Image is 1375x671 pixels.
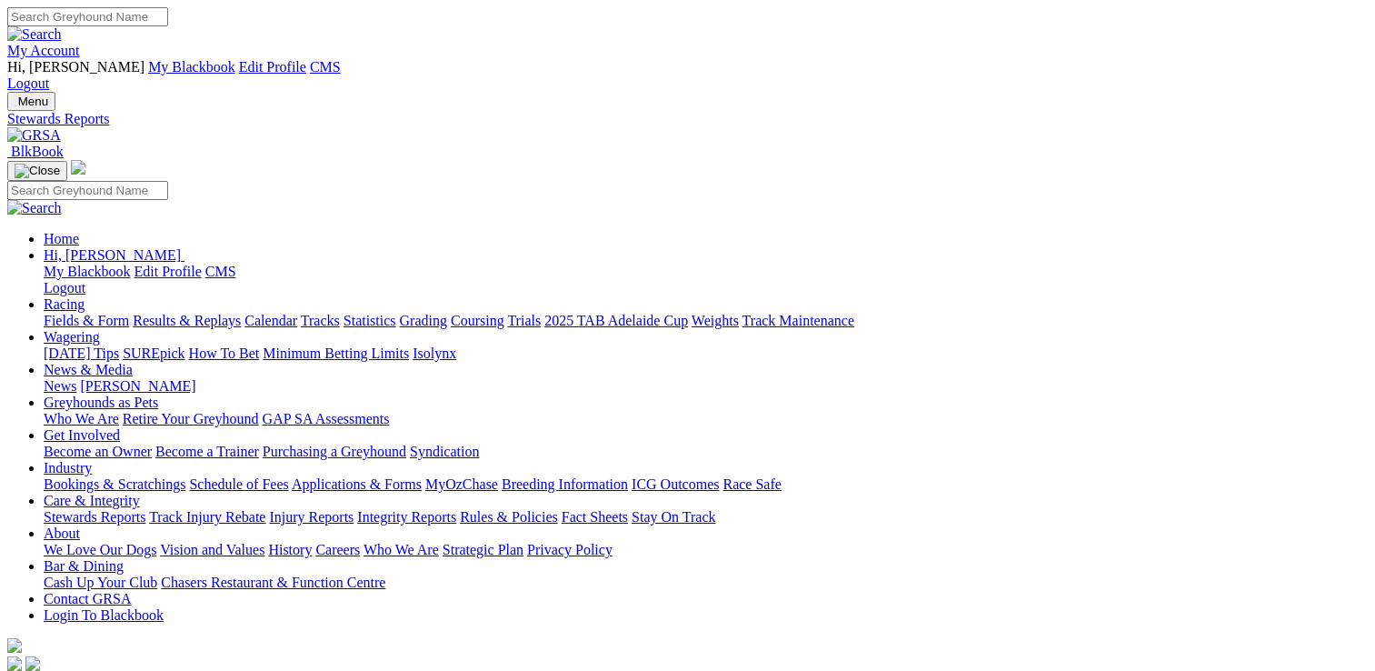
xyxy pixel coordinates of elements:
[44,542,1368,558] div: About
[310,59,341,75] a: CMS
[44,247,184,263] a: Hi, [PERSON_NAME]
[344,313,396,328] a: Statistics
[239,59,306,75] a: Edit Profile
[425,476,498,492] a: MyOzChase
[7,181,168,200] input: Search
[507,313,541,328] a: Trials
[123,346,184,361] a: SUREpick
[44,444,152,459] a: Become an Owner
[268,542,312,557] a: History
[44,476,1368,493] div: Industry
[7,127,61,144] img: GRSA
[269,509,354,525] a: Injury Reports
[7,59,144,75] span: Hi, [PERSON_NAME]
[44,460,92,476] a: Industry
[7,7,168,26] input: Search
[263,444,406,459] a: Purchasing a Greyhound
[44,264,1368,296] div: Hi, [PERSON_NAME]
[292,476,422,492] a: Applications & Forms
[44,558,124,574] a: Bar & Dining
[632,509,715,525] a: Stay On Track
[155,444,259,459] a: Become a Trainer
[44,575,157,590] a: Cash Up Your Club
[562,509,628,525] a: Fact Sheets
[544,313,688,328] a: 2025 TAB Adelaide Cup
[7,638,22,653] img: logo-grsa-white.png
[7,200,62,216] img: Search
[44,378,1368,395] div: News & Media
[44,313,129,328] a: Fields & Form
[44,329,100,345] a: Wagering
[7,656,22,671] img: facebook.svg
[722,476,781,492] a: Race Safe
[44,346,1368,362] div: Wagering
[189,346,260,361] a: How To Bet
[44,264,131,279] a: My Blackbook
[205,264,236,279] a: CMS
[44,411,1368,427] div: Greyhounds as Pets
[44,427,120,443] a: Get Involved
[301,313,340,328] a: Tracks
[161,575,385,590] a: Chasers Restaurant & Function Centre
[7,75,49,91] a: Logout
[502,476,628,492] a: Breeding Information
[7,59,1368,92] div: My Account
[44,575,1368,591] div: Bar & Dining
[189,476,288,492] a: Schedule of Fees
[71,160,85,175] img: logo-grsa-white.png
[44,231,79,246] a: Home
[632,476,719,492] a: ICG Outcomes
[123,411,259,426] a: Retire Your Greyhound
[7,26,62,43] img: Search
[25,656,40,671] img: twitter.svg
[7,92,55,111] button: Toggle navigation
[7,144,64,159] a: BlkBook
[133,313,241,328] a: Results & Replays
[135,264,202,279] a: Edit Profile
[44,362,133,377] a: News & Media
[44,411,119,426] a: Who We Are
[44,444,1368,460] div: Get Involved
[263,346,409,361] a: Minimum Betting Limits
[80,378,195,394] a: [PERSON_NAME]
[149,509,265,525] a: Track Injury Rebate
[44,476,185,492] a: Bookings & Scratchings
[7,161,67,181] button: Toggle navigation
[364,542,439,557] a: Who We Are
[400,313,447,328] a: Grading
[443,542,523,557] a: Strategic Plan
[44,378,76,394] a: News
[44,542,156,557] a: We Love Our Dogs
[263,411,390,426] a: GAP SA Assessments
[244,313,297,328] a: Calendar
[692,313,739,328] a: Weights
[451,313,504,328] a: Coursing
[357,509,456,525] a: Integrity Reports
[11,144,64,159] span: BlkBook
[160,542,264,557] a: Vision and Values
[44,509,145,525] a: Stewards Reports
[460,509,558,525] a: Rules & Policies
[44,280,85,295] a: Logout
[44,247,181,263] span: Hi, [PERSON_NAME]
[44,296,85,312] a: Racing
[44,526,80,541] a: About
[527,542,613,557] a: Privacy Policy
[413,346,456,361] a: Isolynx
[18,95,48,108] span: Menu
[44,509,1368,526] div: Care & Integrity
[148,59,235,75] a: My Blackbook
[44,313,1368,329] div: Racing
[44,607,164,623] a: Login To Blackbook
[15,164,60,178] img: Close
[44,591,131,606] a: Contact GRSA
[44,493,140,508] a: Care & Integrity
[44,395,158,410] a: Greyhounds as Pets
[7,43,80,58] a: My Account
[742,313,854,328] a: Track Maintenance
[315,542,360,557] a: Careers
[7,111,1368,127] a: Stewards Reports
[410,444,479,459] a: Syndication
[44,346,119,361] a: [DATE] Tips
